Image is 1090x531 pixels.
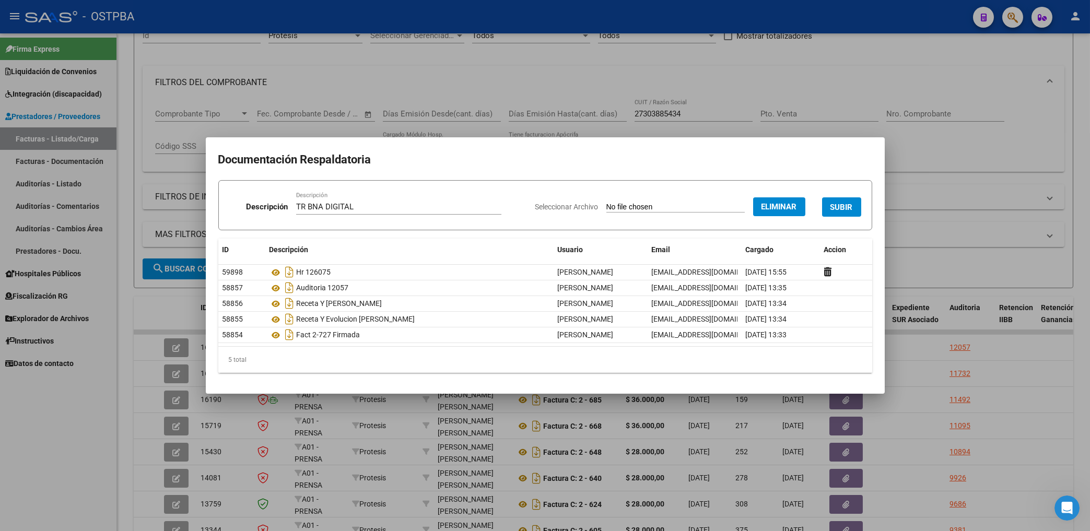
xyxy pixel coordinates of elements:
p: Descripción [246,201,288,213]
h2: Documentación Respaldatoria [218,150,872,170]
span: Seleccionar Archivo [535,203,599,211]
span: SUBIR [830,203,853,212]
span: Eliminar [761,202,797,211]
div: Receta Y Evolucion [PERSON_NAME] [269,311,549,327]
datatable-header-cell: Descripción [265,239,554,261]
span: [EMAIL_ADDRESS][DOMAIN_NAME] [652,299,768,308]
i: Descargar documento [283,279,297,296]
span: Cargado [746,245,774,254]
span: 59898 [222,268,243,276]
span: [PERSON_NAME] [558,331,614,339]
span: 58854 [222,331,243,339]
datatable-header-cell: ID [218,239,265,261]
span: Descripción [269,245,309,254]
span: [DATE] 13:34 [746,315,787,323]
span: [DATE] 15:55 [746,268,787,276]
iframe: Intercom live chat [1054,495,1080,521]
span: Email [652,245,671,254]
span: ID [222,245,229,254]
datatable-header-cell: Cargado [742,239,820,261]
span: [DATE] 13:34 [746,299,787,308]
span: [DATE] 13:33 [746,331,787,339]
i: Descargar documento [283,264,297,280]
span: [PERSON_NAME] [558,284,614,292]
i: Descargar documento [283,311,297,327]
datatable-header-cell: Usuario [554,239,648,261]
button: Eliminar [753,197,805,216]
span: [PERSON_NAME] [558,268,614,276]
div: Receta Y [PERSON_NAME] [269,295,549,312]
span: [PERSON_NAME] [558,315,614,323]
span: 58855 [222,315,243,323]
div: 5 total [218,347,872,373]
i: Descargar documento [283,326,297,343]
span: 58856 [222,299,243,308]
div: Fact 2-727 Firmada [269,326,549,343]
span: [EMAIL_ADDRESS][DOMAIN_NAME] [652,331,768,339]
div: Auditoria 12057 [269,279,549,296]
span: [PERSON_NAME] [558,299,614,308]
span: [DATE] 13:35 [746,284,787,292]
span: [EMAIL_ADDRESS][DOMAIN_NAME] [652,315,768,323]
datatable-header-cell: Email [648,239,742,261]
span: 58857 [222,284,243,292]
span: [EMAIL_ADDRESS][DOMAIN_NAME] [652,284,768,292]
i: Descargar documento [283,295,297,312]
div: Hr 126075 [269,264,549,280]
span: Usuario [558,245,583,254]
datatable-header-cell: Accion [820,239,872,261]
span: Accion [824,245,847,254]
span: [EMAIL_ADDRESS][DOMAIN_NAME] [652,268,768,276]
button: SUBIR [822,197,861,217]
